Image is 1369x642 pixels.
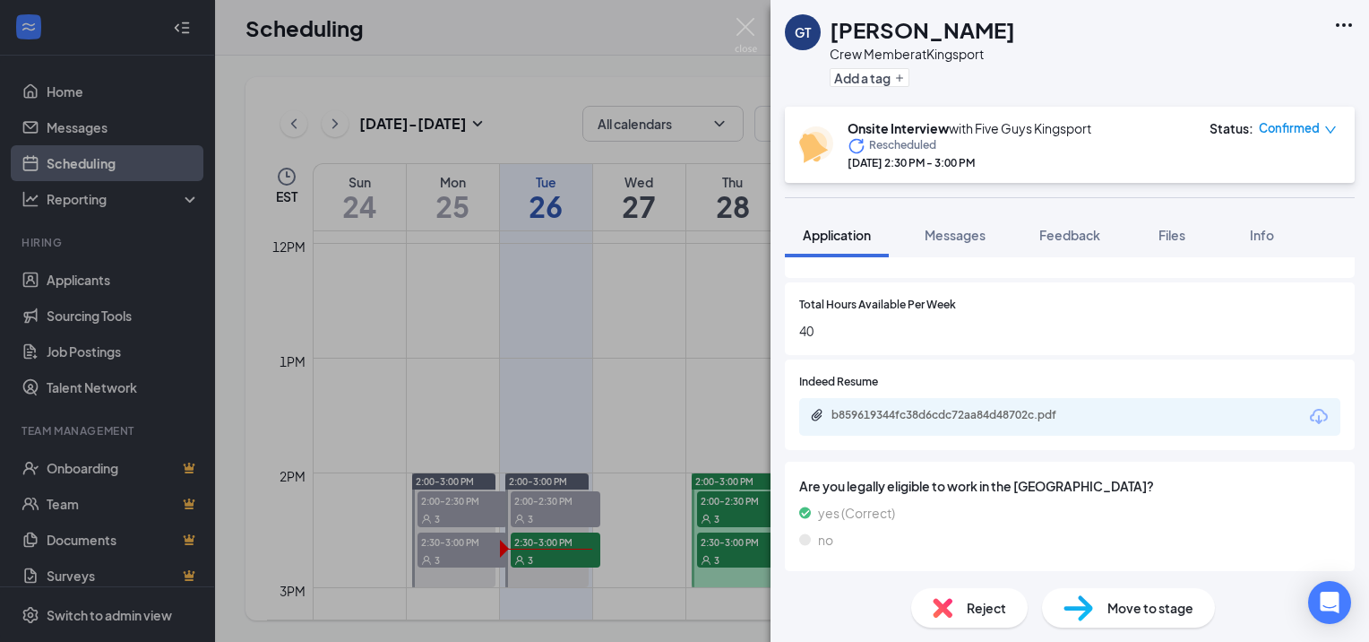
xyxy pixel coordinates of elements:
[799,321,1340,341] span: 40
[818,503,895,523] span: yes (Correct)
[1308,406,1330,428] svg: Download
[1308,581,1351,624] div: Open Intercom Messenger
[1107,598,1193,618] span: Move to stage
[1259,119,1320,137] span: Confirmed
[1158,227,1185,243] span: Files
[799,476,1340,496] span: Are you legally eligible to work in the [GEOGRAPHIC_DATA]?
[894,73,905,83] svg: Plus
[799,374,878,391] span: Indeed Resume
[848,120,949,136] b: Onsite Interview
[848,155,1091,170] div: [DATE] 2:30 PM - 3:00 PM
[810,408,1100,425] a: Paperclipb859619344fc38d6cdc72aa84d48702c.pdf
[803,227,871,243] span: Application
[925,227,986,243] span: Messages
[818,530,833,550] span: no
[1250,227,1274,243] span: Info
[799,297,956,314] span: Total Hours Available Per Week
[810,408,824,422] svg: Paperclip
[848,137,865,155] svg: Loading
[1333,14,1355,36] svg: Ellipses
[967,598,1006,618] span: Reject
[830,14,1015,45] h1: [PERSON_NAME]
[830,45,1015,63] div: Crew Member at Kingsport
[869,137,936,155] span: Rescheduled
[1210,119,1253,137] div: Status :
[848,119,1091,137] div: with Five Guys Kingsport
[1324,124,1337,136] span: down
[831,408,1082,422] div: b859619344fc38d6cdc72aa84d48702c.pdf
[795,23,811,41] div: GT
[1039,227,1100,243] span: Feedback
[830,68,909,87] button: PlusAdd a tag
